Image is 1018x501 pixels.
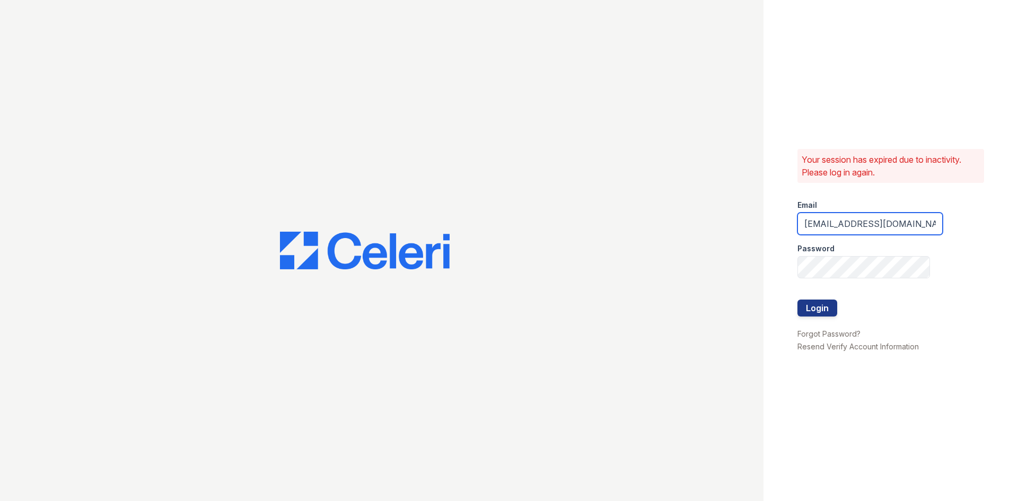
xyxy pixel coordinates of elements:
[797,200,817,210] label: Email
[797,243,835,254] label: Password
[797,342,919,351] a: Resend Verify Account Information
[802,153,980,179] p: Your session has expired due to inactivity. Please log in again.
[797,329,861,338] a: Forgot Password?
[797,300,837,317] button: Login
[280,232,450,270] img: CE_Logo_Blue-a8612792a0a2168367f1c8372b55b34899dd931a85d93a1a3d3e32e68fde9ad4.png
